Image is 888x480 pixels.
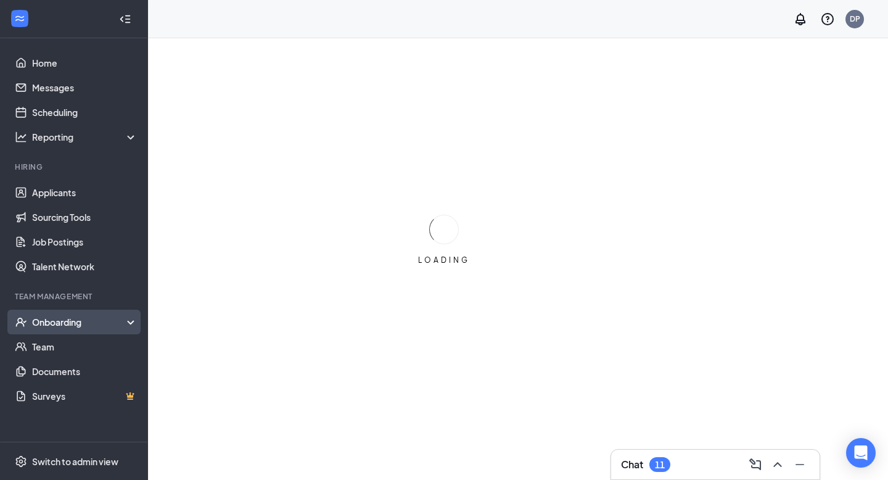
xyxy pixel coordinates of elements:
a: Applicants [32,180,138,205]
svg: Minimize [792,457,807,472]
div: Reporting [32,131,138,143]
svg: QuestionInfo [820,12,835,27]
button: Minimize [790,455,810,474]
a: Talent Network [32,254,138,279]
svg: Notifications [793,12,808,27]
svg: Settings [15,455,27,468]
a: Sourcing Tools [32,205,138,230]
div: LOADING [413,255,475,265]
a: Home [32,51,138,75]
div: Team Management [15,291,135,302]
a: Job Postings [32,230,138,254]
a: SurveysCrown [32,384,138,408]
svg: ComposeMessage [748,457,763,472]
svg: WorkstreamLogo [14,12,26,25]
a: Scheduling [32,100,138,125]
button: ChevronUp [768,455,787,474]
a: Messages [32,75,138,100]
svg: Analysis [15,131,27,143]
svg: UserCheck [15,316,27,328]
div: DP [850,14,860,24]
div: Open Intercom Messenger [846,438,876,468]
svg: Collapse [119,13,131,25]
div: Switch to admin view [32,455,118,468]
a: Documents [32,359,138,384]
div: 11 [655,460,665,470]
button: ComposeMessage [746,455,765,474]
div: Hiring [15,162,135,172]
h3: Chat [621,458,643,471]
div: Onboarding [32,316,127,328]
svg: ChevronUp [770,457,785,472]
a: Team [32,334,138,359]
